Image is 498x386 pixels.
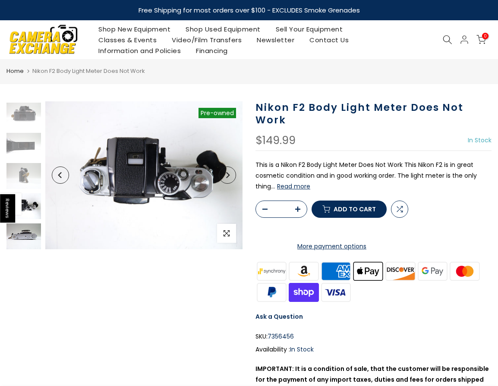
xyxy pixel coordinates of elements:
[178,24,268,35] a: Shop Used Equipment
[476,35,486,44] a: 0
[6,163,41,189] img: Nikon F2 Body Light Meter Does Not Work 35mm Film Cameras - 35mm SLR Cameras Nikon 7356456
[219,166,236,184] button: Next
[249,35,302,45] a: Newsletter
[482,33,489,39] span: 0
[91,35,164,45] a: Classes & Events
[139,6,360,15] strong: Free Shipping for most orders over $100 - EXCLUDES Smoke Grenades
[255,331,492,342] div: SKU:
[320,282,352,303] img: visa
[91,24,178,35] a: Shop New Equipment
[416,260,449,282] img: google pay
[255,135,296,146] div: $149.99
[334,206,376,212] span: Add to cart
[302,35,356,45] a: Contact Us
[255,312,303,321] a: Ask a Question
[164,35,249,45] a: Video/Film Transfers
[290,345,314,354] span: In Stock
[52,166,69,184] button: Previous
[255,344,492,355] div: Availability :
[255,260,288,282] img: synchrony
[268,24,350,35] a: Sell Your Equipment
[6,223,41,249] img: Nikon F2 Body Light Meter Does Not Work 35mm Film Cameras - 35mm SLR Cameras Nikon 7356456
[6,103,41,129] img: Nikon F2 Body Light Meter Does Not Work 35mm Film Cameras - 35mm SLR Cameras Nikon 7356456
[6,67,24,75] a: Home
[468,136,492,144] span: In Stock
[277,182,310,190] button: Read more
[189,45,236,56] a: Financing
[6,193,41,219] img: Nikon F2 Body Light Meter Does Not Work 35mm Film Cameras - 35mm SLR Cameras Nikon 7356456
[45,101,243,249] img: Nikon F2 Body Light Meter Does Not Work 35mm Film Cameras - 35mm SLR Cameras Nikon 7356456
[255,241,408,252] a: More payment options
[255,160,492,192] p: This is a Nikon F2 Body Light Meter Does Not Work This Nikon F2 is in great cosmetic condition an...
[449,260,481,282] img: master
[352,260,385,282] img: apple pay
[288,260,320,282] img: amazon payments
[6,133,41,159] img: Nikon F2 Body Light Meter Does Not Work 35mm Film Cameras - 35mm SLR Cameras Nikon 7356456
[312,201,387,218] button: Add to cart
[255,101,492,126] h1: Nikon F2 Body Light Meter Does Not Work
[255,282,288,303] img: paypal
[268,331,294,342] span: 7356456
[32,67,145,75] span: Nikon F2 Body Light Meter Does Not Work
[385,260,417,282] img: discover
[288,282,320,303] img: shopify pay
[320,260,352,282] img: american express
[91,45,189,56] a: Information and Policies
